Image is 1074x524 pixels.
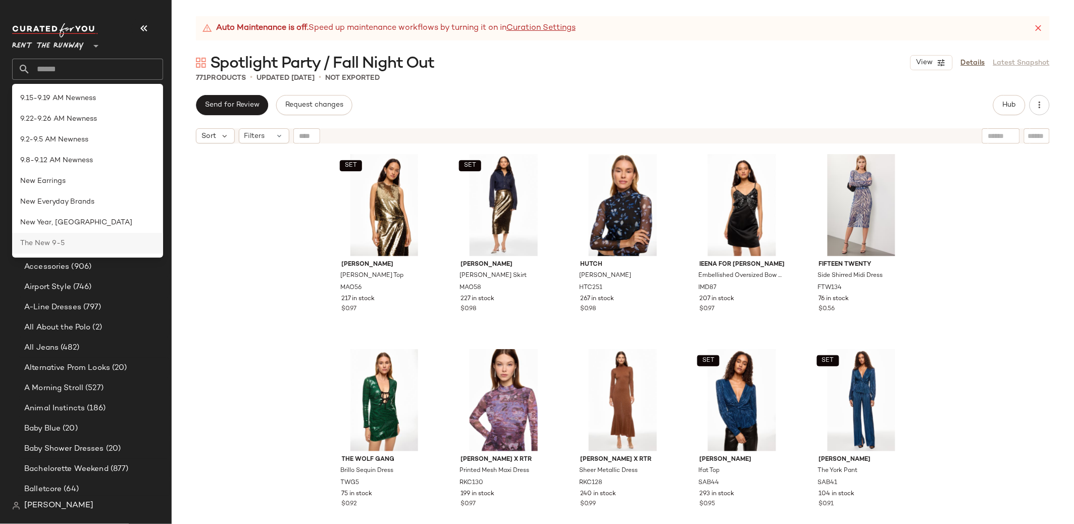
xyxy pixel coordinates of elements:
span: $0.99 [580,500,596,509]
span: 267 in stock [580,295,614,304]
span: SET [464,162,476,169]
span: 199 in stock [461,490,495,499]
span: Send for Review [204,101,260,109]
span: $0.98 [461,305,477,314]
span: [PERSON_NAME] [24,500,93,512]
span: IMD87 [698,283,717,293]
span: View [916,59,933,67]
span: 75 in stock [342,490,373,499]
button: Request changes [276,95,352,115]
img: MAO58.jpg [453,154,554,256]
span: Ieena for [PERSON_NAME] [699,260,785,269]
img: RKC130.jpg [453,349,554,451]
span: Request changes [285,101,343,109]
span: 9-5 Dresses [24,241,70,253]
span: $0.92 [342,500,357,509]
p: updated [DATE] [257,73,315,83]
span: SAB44 [698,479,719,488]
span: Sort [201,131,216,141]
span: (31) [73,221,89,232]
span: (1376) [70,241,94,253]
img: svg%3e [196,58,206,68]
span: $0.97 [342,305,357,314]
span: Printed Mesh Maxi Dress [460,466,530,475]
span: A-Line Dresses [24,302,81,313]
span: Airport Style [24,281,71,293]
span: MAO58 [460,283,482,293]
span: TWG5 [341,479,360,488]
span: • [250,72,252,84]
span: (614) [70,201,91,212]
span: Alternative Prom Looks [24,362,110,374]
span: (797) [81,302,101,313]
span: Accessories [24,261,70,273]
span: [PERSON_NAME] x RTR [461,455,546,464]
span: Sheer Metallic Dress [579,466,638,475]
span: [PERSON_NAME] [579,271,631,280]
span: Baby Shower Dresses [24,443,104,455]
img: cfy_white_logo.C9jOOHJF.svg [12,23,98,37]
span: Embellished Oversized Bow Mini Dress [698,271,784,280]
span: Baby Blue [24,423,61,435]
span: MAO56 [341,283,362,293]
span: (15) [100,140,117,152]
span: (186) [85,403,106,414]
span: [PERSON_NAME] x RTR [580,455,666,464]
span: • [319,72,321,84]
span: (20) [61,423,78,435]
span: 227 in stock [461,295,495,304]
span: Rent the Runway [12,34,84,53]
span: 771 [196,74,207,82]
button: SET [697,355,720,366]
button: SET [459,160,481,171]
span: All Products [34,120,79,131]
span: [PERSON_NAME] Skirt [460,271,527,280]
span: HTC251 [579,283,602,293]
span: 90s Clothing [24,221,73,232]
span: [PERSON_NAME] [699,455,785,464]
span: 11 Test 2 [24,180,56,192]
span: (746) [71,281,92,293]
img: FTW134.jpg [811,154,912,256]
span: Hutch [580,260,666,269]
img: SAB41.jpg [811,349,912,451]
span: Bachelorette Weekend [24,463,109,475]
span: (20) [104,443,121,455]
span: Global Clipboards [34,140,100,152]
p: Not Exported [325,73,380,83]
img: TWG5.jpg [334,349,435,451]
span: Filters [244,131,265,141]
img: HTC251.jpg [572,154,674,256]
span: $0.56 [819,305,835,314]
span: Curations [34,160,71,172]
span: All Jeans [24,342,59,354]
span: 2 Piece Sets [24,201,70,212]
span: (410) [71,160,92,172]
span: All About the Polo [24,322,91,334]
span: [PERSON_NAME] Top [341,271,404,280]
span: The York Pant [818,466,858,475]
img: MAO56.jpg [334,154,435,256]
span: Hub [1002,101,1016,109]
span: RKC128 [579,479,602,488]
span: 104 in stock [819,490,855,499]
img: svg%3e [16,100,26,110]
span: (482) [59,342,79,354]
span: $0.97 [461,500,476,509]
span: (906) [70,261,92,273]
span: The Wolf Gang [342,455,427,464]
span: FTW134 [818,283,842,293]
img: IMD87.jpg [691,154,793,256]
span: (64) [62,484,79,495]
button: SET [340,160,362,171]
span: Spotlight Party / Fall Night Out [210,54,434,74]
span: [PERSON_NAME] [819,455,904,464]
span: 240 in stock [580,490,616,499]
span: $0.97 [699,305,714,314]
span: (877) [109,463,129,475]
img: svg%3e [12,502,20,510]
span: $0.95 [699,500,715,509]
span: $0.98 [580,305,596,314]
span: RKC130 [460,479,484,488]
span: Fifteen Twenty [819,260,904,269]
